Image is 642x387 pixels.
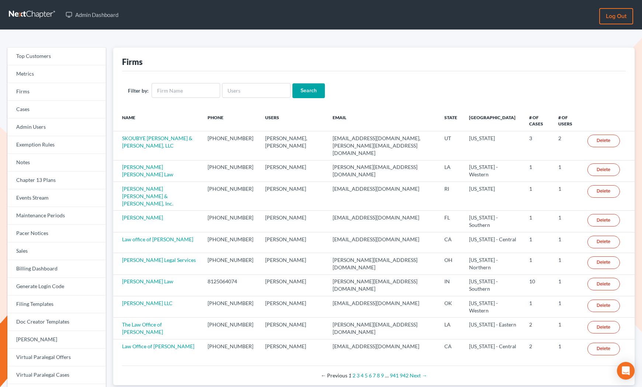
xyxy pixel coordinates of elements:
[7,296,106,313] a: Filing Templates
[587,236,620,248] a: Delete
[202,110,259,131] th: Phone
[365,372,368,379] a: Page 5
[7,172,106,189] a: Chapter 13 Plans
[617,362,635,380] div: Open Intercom Messenger
[202,339,259,360] td: [PHONE_NUMBER]
[202,182,259,211] td: [PHONE_NUMBER]
[259,318,327,339] td: [PERSON_NAME]
[587,343,620,355] a: Delete
[523,318,552,339] td: 2
[122,257,196,263] a: [PERSON_NAME] Legal Services
[438,182,463,211] td: RI
[438,110,463,131] th: State
[7,189,106,207] a: Events Stream
[463,182,523,211] td: [US_STATE]
[463,318,523,339] td: [US_STATE] - Eastern
[327,296,438,318] td: [EMAIL_ADDRESS][DOMAIN_NAME]
[222,83,291,98] input: Users
[523,110,552,131] th: # of Cases
[7,331,106,349] a: [PERSON_NAME]
[259,182,327,211] td: [PERSON_NAME]
[327,160,438,182] td: [PERSON_NAME][EMAIL_ADDRESS][DOMAIN_NAME]
[7,101,106,118] a: Cases
[327,211,438,232] td: [EMAIL_ADDRESS][DOMAIN_NAME]
[587,135,620,147] a: Delete
[587,300,620,312] a: Delete
[321,372,347,379] span: Previous page
[202,131,259,160] td: [PHONE_NUMBER]
[373,372,376,379] a: Page 7
[7,65,106,83] a: Metrics
[523,274,552,296] td: 10
[438,253,463,274] td: OH
[587,163,620,176] a: Delete
[523,253,552,274] td: 1
[552,110,582,131] th: # of Users
[122,278,173,284] a: [PERSON_NAME] Law
[7,313,106,331] a: Doc Creator Templates
[259,110,327,131] th: Users
[122,164,173,177] a: [PERSON_NAME] [PERSON_NAME] Law
[587,214,620,227] a: Delete
[599,8,633,24] a: Log out
[259,274,327,296] td: [PERSON_NAME]
[587,185,620,198] a: Delete
[552,274,582,296] td: 1
[438,339,463,360] td: CA
[463,232,523,253] td: [US_STATE] - Central
[202,318,259,339] td: [PHONE_NUMBER]
[463,296,523,318] td: [US_STATE] - Western
[7,136,106,154] a: Exemption Rules
[463,339,523,360] td: [US_STATE] - Central
[357,372,360,379] a: Page 3
[523,296,552,318] td: 1
[327,110,438,131] th: Email
[438,131,463,160] td: UT
[327,232,438,253] td: [EMAIL_ADDRESS][DOMAIN_NAME]
[587,256,620,269] a: Delete
[62,8,122,21] a: Admin Dashboard
[202,211,259,232] td: [PHONE_NUMBER]
[122,321,163,335] a: The Law Office of [PERSON_NAME]
[463,274,523,296] td: [US_STATE] - Southern
[259,160,327,182] td: [PERSON_NAME]
[552,131,582,160] td: 2
[463,160,523,182] td: [US_STATE] - Western
[438,318,463,339] td: LA
[202,274,259,296] td: 8125064074
[202,253,259,274] td: [PHONE_NUMBER]
[259,296,327,318] td: [PERSON_NAME]
[390,372,399,379] a: Page 941
[122,343,194,349] a: Law Office of [PERSON_NAME]
[523,339,552,360] td: 2
[552,232,582,253] td: 1
[552,296,582,318] td: 1
[385,372,389,379] span: …
[327,318,438,339] td: [PERSON_NAME][EMAIL_ADDRESS][DOMAIN_NAME]
[438,296,463,318] td: OK
[400,372,409,379] a: Page 942
[122,56,143,67] div: Firms
[122,135,192,149] a: SKOUBYE [PERSON_NAME] & [PERSON_NAME], LLC
[327,274,438,296] td: [PERSON_NAME][EMAIL_ADDRESS][DOMAIN_NAME]
[438,232,463,253] td: CA
[128,87,149,94] label: Filter by:
[202,232,259,253] td: [PHONE_NUMBER]
[122,300,173,306] a: [PERSON_NAME] LLC
[292,83,325,98] input: Search
[7,154,106,172] a: Notes
[7,260,106,278] a: Billing Dashboard
[122,214,163,221] a: [PERSON_NAME]
[523,160,552,182] td: 1
[587,278,620,290] a: Delete
[523,232,552,253] td: 1
[552,318,582,339] td: 1
[259,232,327,253] td: [PERSON_NAME]
[587,321,620,334] a: Delete
[7,83,106,101] a: Firms
[202,160,259,182] td: [PHONE_NUMBER]
[353,372,355,379] a: Page 2
[327,339,438,360] td: [EMAIL_ADDRESS][DOMAIN_NAME]
[7,349,106,366] a: Virtual Paralegal Offers
[113,110,202,131] th: Name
